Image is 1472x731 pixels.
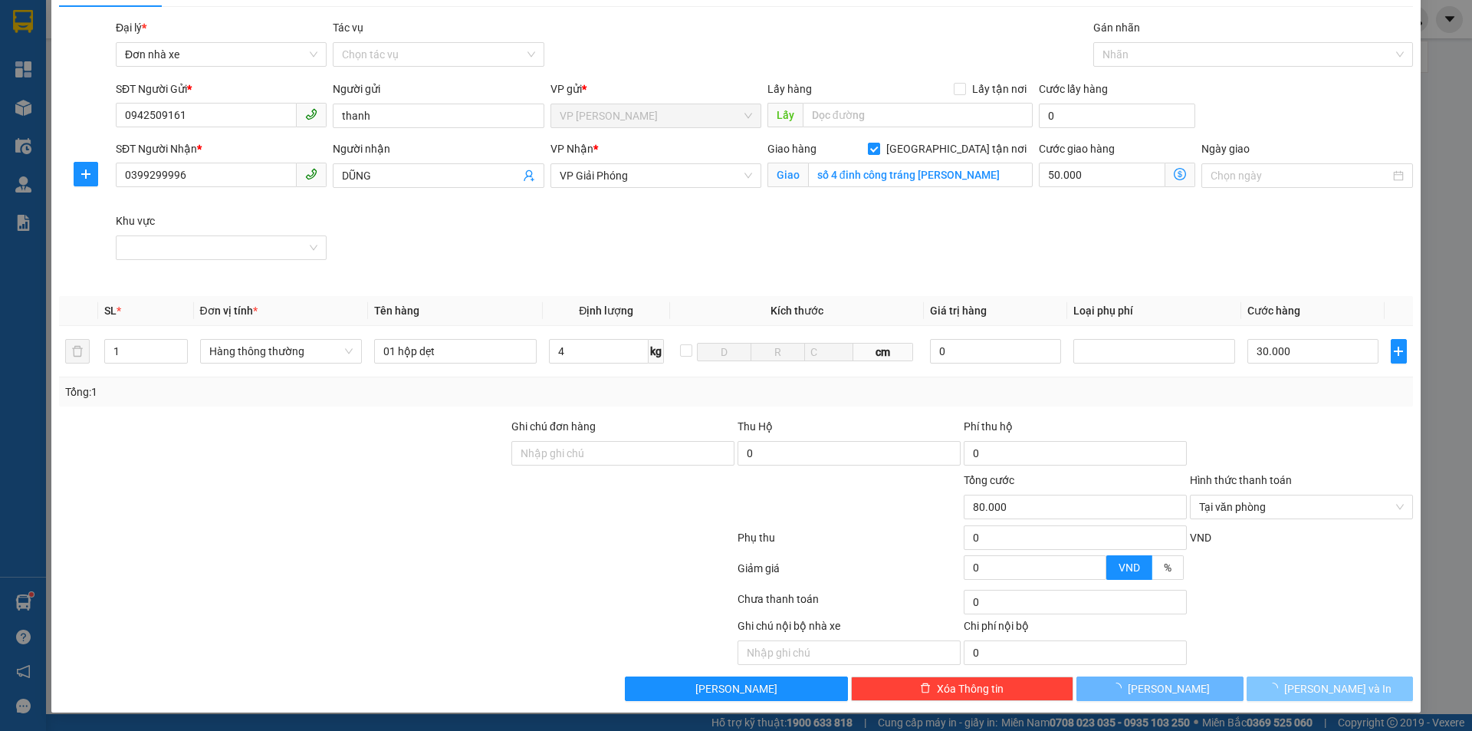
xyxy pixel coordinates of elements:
label: Ghi chú đơn hàng [511,420,596,433]
span: Tổng cước [964,474,1014,486]
span: Thu Hộ [738,420,773,433]
span: % [1164,561,1171,574]
input: D [697,343,751,361]
span: [PERSON_NAME] [1128,680,1210,697]
label: Gán nhãn [1093,21,1140,34]
div: VP gửi [550,81,761,97]
div: Chưa thanh toán [736,591,962,617]
span: user-add [523,170,535,182]
span: plus [1391,345,1406,357]
span: [PERSON_NAME] [695,680,777,697]
span: VP LÊ HỒNG PHONG [560,104,752,127]
span: Đơn nhà xe [125,43,317,66]
span: Hàng thông thường [209,340,353,363]
span: phone [305,168,317,180]
span: kg [649,339,664,364]
span: dollar-circle [1174,168,1186,180]
strong: PHIẾU GỬI HÀNG [18,65,95,98]
span: LHP1410250207 [105,62,235,82]
button: plus [74,162,98,186]
input: Giao tận nơi [808,163,1033,187]
div: Người nhận [333,140,544,157]
span: Tên hàng [374,305,419,317]
button: plus [1391,339,1407,364]
button: delete [65,339,90,364]
div: Chi phí nội bộ [964,617,1187,640]
div: Khu vực [116,212,327,229]
input: C [804,343,853,361]
span: cm [853,343,913,361]
span: Lấy [767,103,803,127]
span: Cước hàng [1247,305,1300,317]
span: Giá trị hàng [930,305,987,317]
div: SĐT Người Nhận [116,140,327,157]
span: Lấy tận nơi [966,81,1033,97]
div: Phí thu hộ [964,418,1187,441]
button: [PERSON_NAME] [1076,677,1243,701]
span: plus [74,168,97,180]
label: Tác vụ [333,21,363,34]
th: Loại phụ phí [1067,296,1242,326]
input: Cước lấy hàng [1039,104,1195,128]
button: [PERSON_NAME] [625,677,848,701]
button: deleteXóa Thông tin [851,677,1074,701]
label: Cước giao hàng [1039,143,1115,155]
span: Đơn vị tính [200,305,258,317]
span: delete [920,683,931,695]
div: Tổng: 1 [65,384,568,400]
span: phone [305,108,317,120]
span: loading [1267,683,1284,693]
input: Ghi chú đơn hàng [511,441,734,466]
span: SL [104,305,117,317]
span: Giao hàng [767,143,816,155]
span: Giao [767,163,808,187]
strong: Hotline : 0889 23 23 23 [13,101,100,125]
div: Phụ thu [736,529,962,556]
input: R [751,343,805,361]
div: SĐT Người Gửi [116,81,327,97]
input: Ngày giao [1211,167,1389,184]
input: VD: Bàn, Ghế [374,339,537,364]
span: VP Giải Phóng [560,164,752,187]
span: VND [1190,532,1211,544]
div: Người gửi [333,81,544,97]
span: VP Nhận [550,143,593,155]
input: Dọc đường [803,103,1033,127]
button: [PERSON_NAME] và In [1247,677,1413,701]
span: VND [1119,561,1140,574]
div: Giảm giá [736,560,962,587]
label: Cước lấy hàng [1039,83,1108,95]
span: Kích thước [770,305,823,317]
input: Nhập ghi chú [738,640,961,665]
span: Tại văn phòng [1199,496,1404,519]
span: loading [1111,683,1128,693]
label: Hình thức thanh toán [1190,474,1292,486]
span: [GEOGRAPHIC_DATA] tận nơi [880,140,1033,157]
input: 0 [930,339,1060,364]
input: Cước giao hàng [1039,163,1165,187]
span: [PERSON_NAME] và In [1284,680,1391,697]
span: Định lượng [579,305,633,317]
label: Ngày giao [1201,143,1250,155]
span: Xóa Thông tin [937,680,1004,697]
span: Lấy hàng [767,83,812,95]
div: Ghi chú nội bộ nhà xe [738,617,961,640]
span: Đại lý [116,21,146,34]
strong: CÔNG TY TNHH VĨNH QUANG [15,12,98,62]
